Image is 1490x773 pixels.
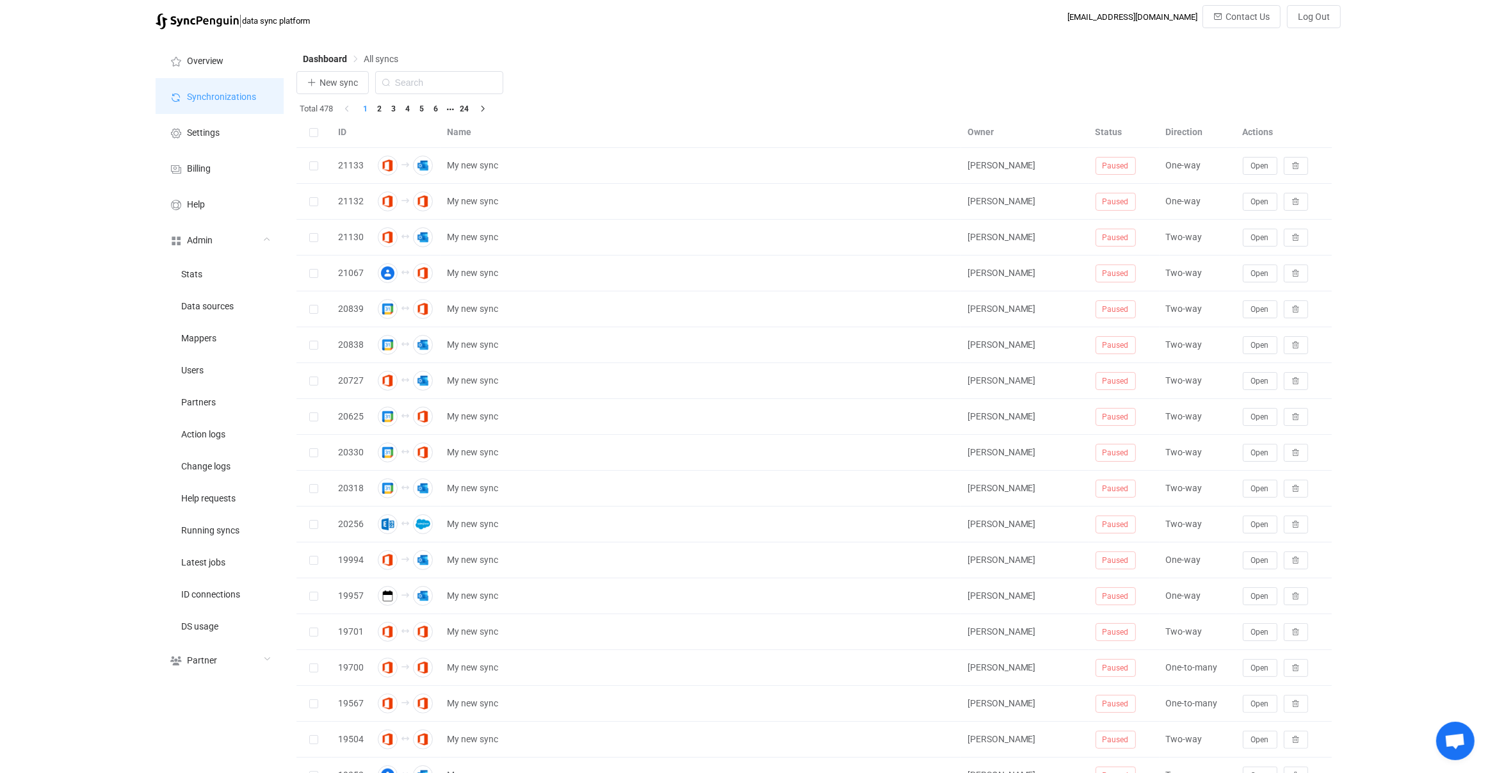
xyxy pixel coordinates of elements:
[156,186,284,222] a: Help
[156,42,284,78] a: Overview
[181,398,216,408] span: Partners
[187,56,223,67] span: Overview
[187,128,220,138] span: Settings
[156,78,284,114] a: Synchronizations
[181,590,240,600] span: ID connections
[156,289,284,321] a: Data sources
[156,450,284,482] a: Change logs
[156,386,284,418] a: Partners
[156,610,284,642] a: DS usage
[181,558,225,568] span: Latest jobs
[181,526,239,536] span: Running syncs
[156,13,239,29] img: syncpenguin.svg
[156,321,284,354] a: Mappers
[156,114,284,150] a: Settings
[1067,12,1197,22] div: [EMAIL_ADDRESS][DOMAIN_NAME]
[187,236,213,246] span: Admin
[1436,722,1475,760] a: Open chat
[156,354,284,386] a: Users
[187,164,211,174] span: Billing
[1298,12,1330,22] span: Log Out
[156,546,284,578] a: Latest jobs
[181,430,225,440] span: Action logs
[156,514,284,546] a: Running syncs
[181,270,202,280] span: Stats
[187,200,205,210] span: Help
[1203,5,1281,28] button: Contact Us
[1226,12,1270,22] span: Contact Us
[156,418,284,450] a: Action logs
[181,622,218,632] span: DS usage
[303,54,398,63] div: Breadcrumb
[242,16,310,26] span: data sync platform
[156,150,284,186] a: Billing
[181,302,234,312] span: Data sources
[364,54,398,64] span: All syncs
[187,92,256,102] span: Synchronizations
[156,482,284,514] a: Help requests
[181,366,204,376] span: Users
[239,12,242,29] span: |
[156,578,284,610] a: ID connections
[181,334,216,344] span: Mappers
[156,257,284,289] a: Stats
[181,494,236,504] span: Help requests
[1287,5,1341,28] button: Log Out
[156,12,310,29] a: |data sync platform
[187,656,217,666] span: Partner
[181,462,231,472] span: Change logs
[303,54,347,64] span: Dashboard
